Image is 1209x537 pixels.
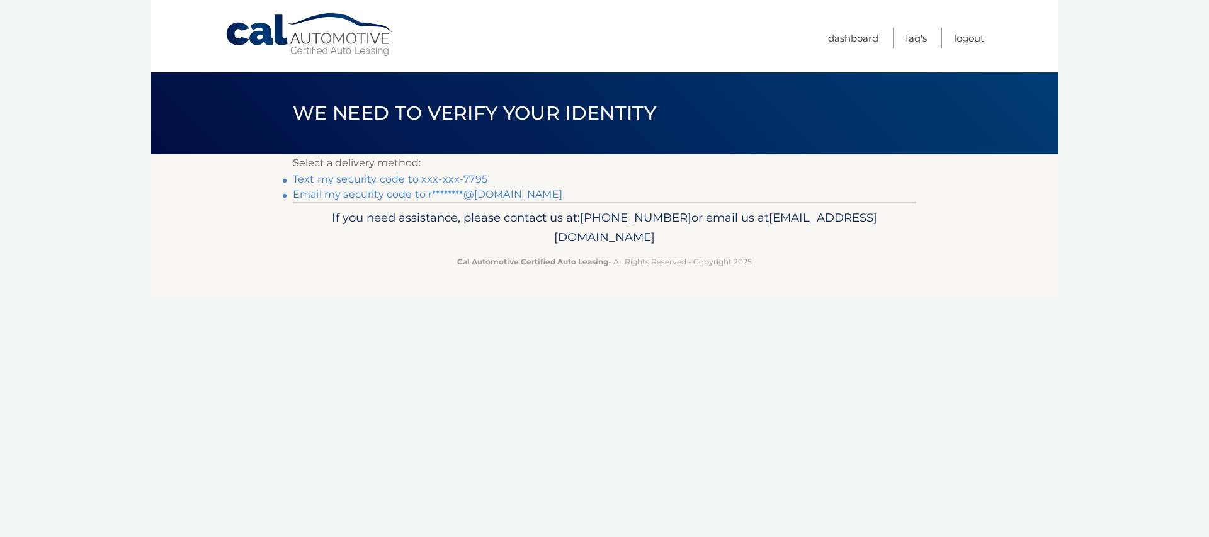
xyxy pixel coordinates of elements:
a: FAQ's [905,28,927,48]
span: [PHONE_NUMBER] [580,210,691,225]
p: - All Rights Reserved - Copyright 2025 [301,255,908,268]
a: Logout [954,28,984,48]
a: Cal Automotive [225,13,395,57]
a: Text my security code to xxx-xxx-7795 [293,173,487,185]
p: If you need assistance, please contact us at: or email us at [301,208,908,248]
a: Dashboard [828,28,878,48]
span: We need to verify your identity [293,101,656,125]
strong: Cal Automotive Certified Auto Leasing [457,257,608,266]
a: Email my security code to r********@[DOMAIN_NAME] [293,188,562,200]
p: Select a delivery method: [293,154,916,172]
